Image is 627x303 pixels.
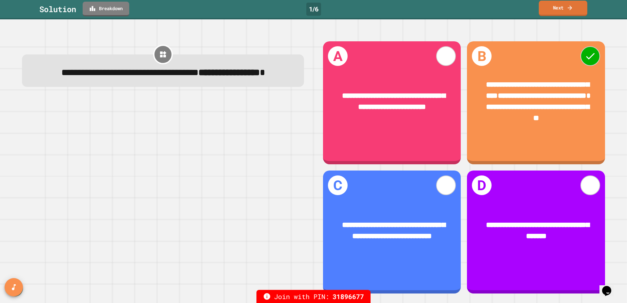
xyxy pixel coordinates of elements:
a: Next [539,1,587,16]
span: 31896677 [333,292,364,301]
div: Join with PIN: [256,290,371,303]
a: Breakdown [83,2,129,16]
h1: A [328,46,348,66]
div: Solution [39,3,76,15]
h1: C [328,175,348,195]
h1: D [472,175,492,195]
div: 1 / 6 [306,3,321,16]
button: SpeedDial basic example [5,278,23,296]
iframe: chat widget [599,277,620,296]
h1: B [472,46,492,66]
